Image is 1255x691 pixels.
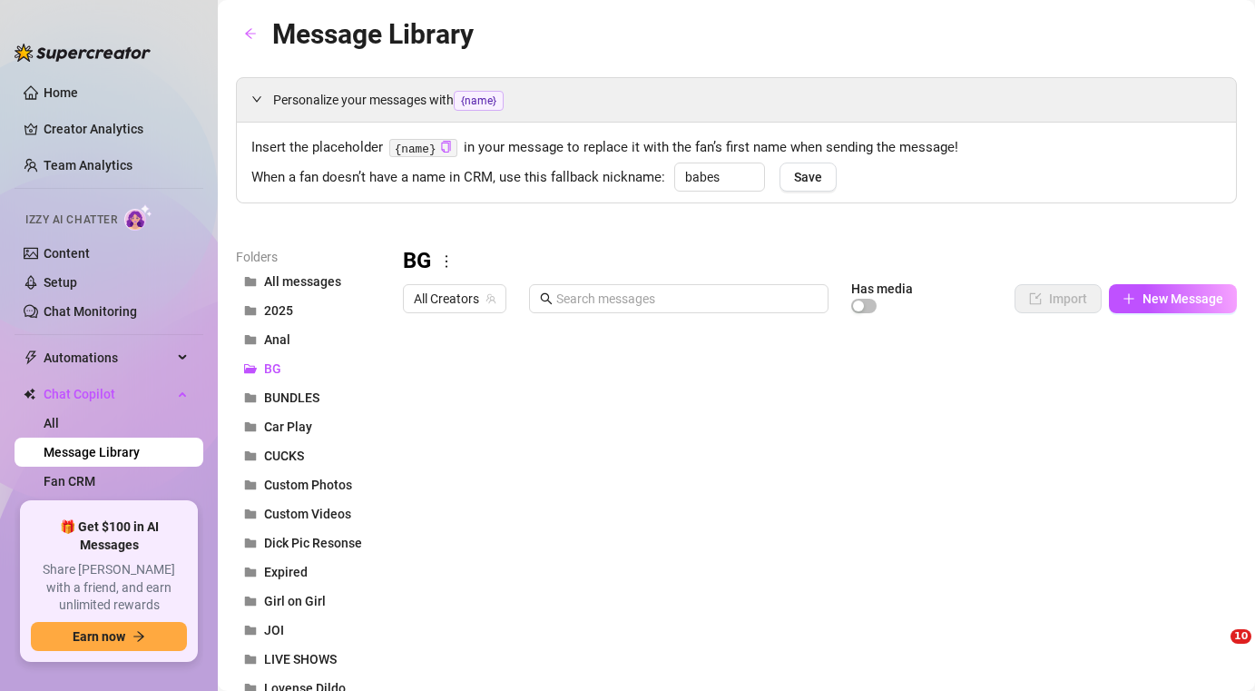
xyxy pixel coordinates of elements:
[24,388,35,400] img: Chat Copilot
[264,274,341,289] span: All messages
[31,561,187,615] span: Share [PERSON_NAME] with a friend, and earn unlimited rewards
[236,645,381,674] button: LIVE SHOWS
[1230,629,1251,644] span: 10
[25,212,117,229] span: Izzy AI Chatter
[485,293,496,304] span: team
[244,275,257,288] span: folder
[794,170,822,184] span: Save
[244,391,257,404] span: folder
[244,566,257,578] span: folder
[236,470,381,499] button: Custom Photos
[236,441,381,470] button: CUCKS
[24,350,38,365] span: thunderbolt
[540,292,553,305] span: search
[44,275,77,290] a: Setup
[438,253,455,270] span: more
[44,380,172,409] span: Chat Copilot
[264,420,312,434] span: Car Play
[1015,284,1102,313] button: Import
[244,595,257,607] span: folder
[440,141,452,154] button: Click to Copy
[264,565,308,579] span: Expired
[454,91,504,111] span: {name}
[244,653,257,666] span: folder
[236,247,381,267] article: Folders
[1193,629,1237,673] iframe: Intercom live chat
[403,247,431,276] h3: BG
[264,536,362,550] span: Dick Pic Resonse
[44,85,78,100] a: Home
[15,44,151,62] img: logo-BBDzfeDw.svg
[264,478,352,492] span: Custom Photos
[236,296,381,325] button: 2025
[779,163,837,192] button: Save
[44,246,90,261] a: Content
[272,13,474,55] article: Message Library
[264,507,351,521] span: Custom Videos
[44,158,132,173] a: Team Analytics
[236,354,381,383] button: BG
[244,27,257,40] span: arrow-left
[273,90,1221,111] span: Personalize your messages with
[244,508,257,520] span: folder
[31,622,187,651] button: Earn nowarrow-right
[73,629,125,644] span: Earn now
[851,283,913,294] article: Has media
[244,362,257,375] span: folder-open
[1109,284,1237,313] button: New Message
[236,587,381,616] button: Girl on Girl
[264,303,293,318] span: 2025
[44,416,59,430] a: All
[264,652,337,666] span: LIVE SHOWS
[44,474,95,489] a: Fan CRM
[236,499,381,528] button: Custom Videos
[236,528,381,558] button: Dick Pic Resonse
[236,267,381,296] button: All messages
[264,390,319,405] span: BUNDLES
[1123,292,1135,305] span: plus
[124,204,152,231] img: AI Chatter
[251,94,262,104] span: expanded
[389,139,457,158] code: {name}
[236,383,381,412] button: BUNDLES
[556,289,818,309] input: Search messages
[237,78,1236,122] div: Personalize your messages with{name}
[264,332,290,347] span: Anal
[264,594,326,608] span: Girl on Girl
[244,420,257,433] span: folder
[236,558,381,587] button: Expired
[236,325,381,354] button: Anal
[31,518,187,554] span: 🎁 Get $100 in AI Messages
[44,445,140,459] a: Message Library
[244,479,257,491] span: folder
[264,623,284,637] span: JOI
[244,624,257,637] span: folder
[244,333,257,346] span: folder
[251,137,1221,159] span: Insert the placeholder in your message to replace it with the fan’s first name when sending the m...
[132,630,145,643] span: arrow-right
[236,616,381,645] button: JOI
[44,343,172,372] span: Automations
[440,141,452,153] span: copy
[1142,291,1223,306] span: New Message
[244,449,257,462] span: folder
[44,304,137,319] a: Chat Monitoring
[264,449,304,463] span: CUCKS
[244,304,257,317] span: folder
[236,412,381,441] button: Car Play
[44,114,189,143] a: Creator Analytics
[264,361,281,376] span: BG
[244,537,257,549] span: folder
[414,285,495,312] span: All Creators
[251,167,665,189] span: When a fan doesn’t have a name in CRM, use this fallback nickname:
